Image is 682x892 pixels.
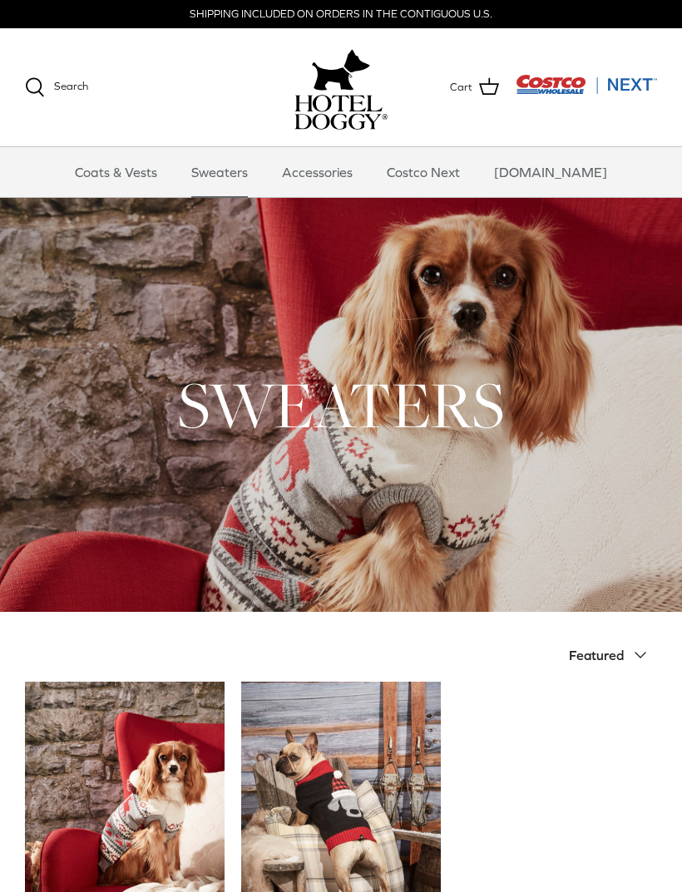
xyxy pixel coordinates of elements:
a: Search [25,77,88,97]
a: Cart [450,76,499,98]
span: Cart [450,79,472,96]
h1: SWEATERS [25,364,657,446]
button: Featured [569,637,657,673]
a: hoteldoggy.com hoteldoggycom [294,45,388,130]
a: Accessories [267,147,368,197]
img: Costco Next [516,74,657,95]
span: Search [54,80,88,92]
img: hoteldoggy.com [312,45,370,95]
a: Coats & Vests [60,147,172,197]
a: [DOMAIN_NAME] [479,147,622,197]
img: hoteldoggycom [294,95,388,130]
a: Visit Costco Next [516,85,657,97]
a: Costco Next [372,147,475,197]
span: Featured [569,648,624,663]
a: Sweaters [176,147,263,197]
